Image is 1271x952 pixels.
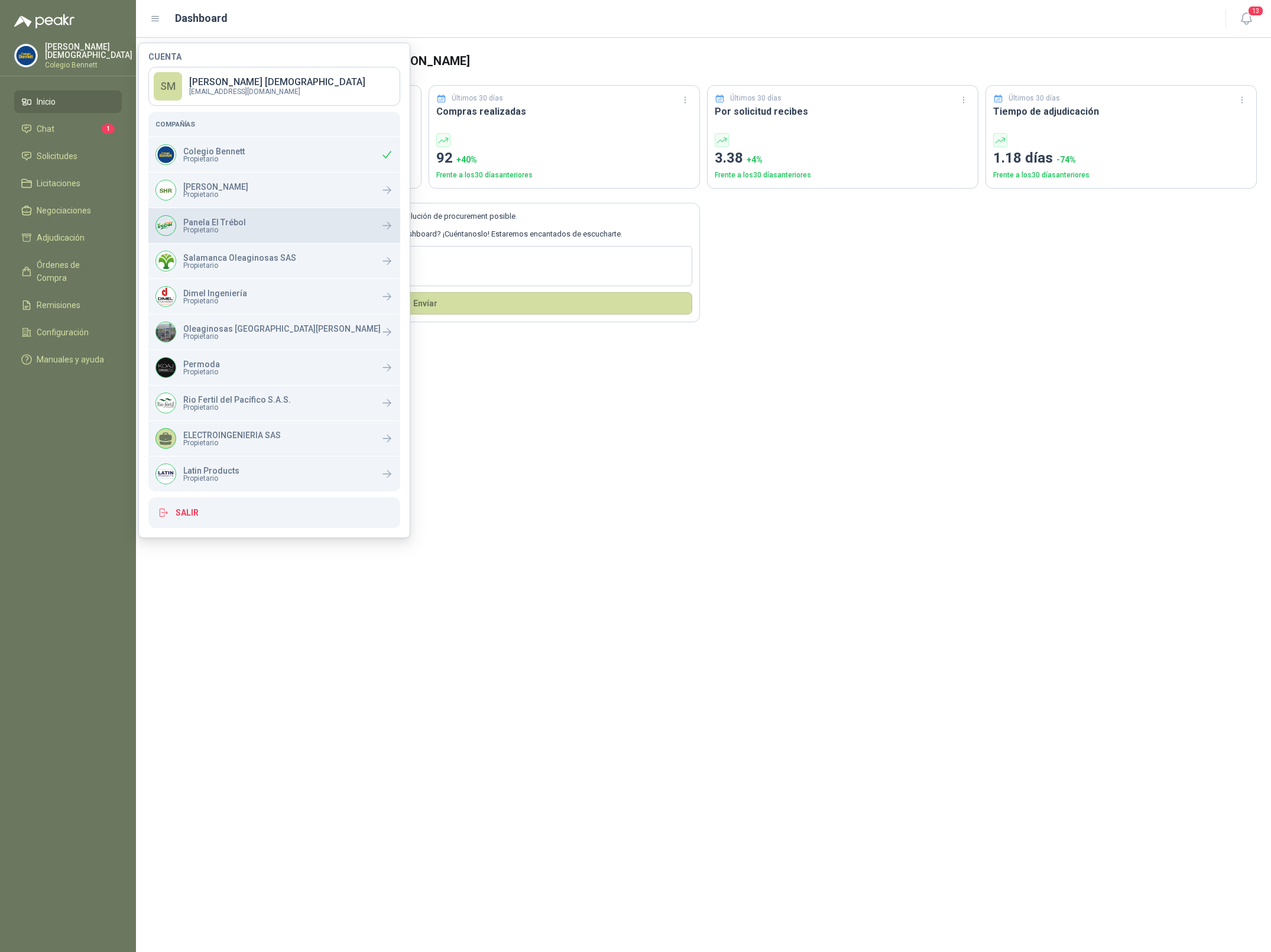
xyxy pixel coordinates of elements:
[148,208,400,243] a: Company LogoPanela El TrébolPropietario
[189,88,365,95] p: [EMAIL_ADDRESS][DOMAIN_NAME]
[37,231,85,244] span: Adjudicación
[14,348,122,371] a: Manuales y ayuda
[183,191,248,198] span: Propietario
[148,137,400,172] div: Company LogoColegio BennettPropietario
[37,326,89,339] span: Configuración
[183,439,281,446] span: Propietario
[183,431,281,439] p: ELECTROINGENIERIA SAS
[183,297,247,305] span: Propietario
[1056,155,1076,164] span: -74 %
[183,147,245,156] p: Colegio Bennett
[156,464,176,484] img: Company Logo
[148,67,400,106] a: SM[PERSON_NAME] [DEMOGRAPHIC_DATA][EMAIL_ADDRESS][DOMAIN_NAME]
[148,173,400,208] a: Company Logo[PERSON_NAME]Propietario
[37,177,80,190] span: Licitaciones
[15,44,37,67] img: Company Logo
[148,386,400,420] a: Company LogoRio Fertil del Pacífico S.A.S.Propietario
[37,258,111,284] span: Órdenes de Compra
[14,145,122,167] a: Solicitudes
[14,226,122,249] a: Adjudicación
[993,170,1249,181] p: Frente a los 30 días anteriores
[158,228,692,240] p: ¿Tienes alguna sugerencia o petición sobre lo que te gustaría ver en tu dashboard? ¡Cuéntanoslo! ...
[156,251,176,271] img: Company Logo
[148,350,400,385] a: Company LogoPermodaPropietario
[183,467,239,475] p: Latin Products
[156,287,176,306] img: Company Logo
[993,147,1249,170] p: 1.18 días
[183,396,291,404] p: Rio Fertil del Pacífico S.A.S.
[14,294,122,316] a: Remisiones
[183,404,291,411] span: Propietario
[154,72,182,101] div: SM
[183,333,381,340] span: Propietario
[14,14,74,28] img: Logo peakr
[45,43,132,59] p: [PERSON_NAME] [DEMOGRAPHIC_DATA]
[156,322,176,342] img: Company Logo
[993,104,1249,119] h3: Tiempo de adjudicación
[183,218,246,226] p: Panela El Trébol
[156,145,176,164] img: Company Logo
[14,254,122,289] a: Órdenes de Compra
[148,53,400,61] h4: Cuenta
[452,93,503,104] p: Últimos 30 días
[37,353,104,366] span: Manuales y ayuda
[156,180,176,200] img: Company Logo
[37,150,77,163] span: Solicitudes
[436,147,692,170] p: 92
[1236,8,1257,30] button: 13
[156,216,176,235] img: Company Logo
[14,199,122,222] a: Negociaciones
[37,122,54,135] span: Chat
[148,497,400,528] button: Salir
[175,10,228,27] h1: Dashboard
[37,204,91,217] span: Negociaciones
[158,211,692,222] p: En , nos importan tus necesidades y queremos ofrecerte la mejor solución de procurement posible.
[436,170,692,181] p: Frente a los 30 días anteriores
[715,104,971,119] h3: Por solicitud recibes
[169,52,1257,70] h3: Bienvenido de [DEMOGRAPHIC_DATA][PERSON_NAME]
[747,155,763,164] span: + 4 %
[102,124,115,134] span: 1
[148,244,400,279] a: Company LogoSalamanca Oleaginosas SASPropietario
[183,254,296,262] p: Salamanca Oleaginosas SAS
[183,289,247,297] p: Dimel Ingeniería
[183,156,245,163] span: Propietario
[183,325,381,333] p: Oleaginosas [GEOGRAPHIC_DATA][PERSON_NAME]
[155,119,393,129] h5: Compañías
[715,170,971,181] p: Frente a los 30 días anteriores
[37,299,80,312] span: Remisiones
[14,172,122,195] a: Licitaciones
[456,155,477,164] span: + 40 %
[730,93,782,104] p: Últimos 30 días
[14,90,122,113] a: Inicio
[148,315,400,349] a: Company LogoOleaginosas [GEOGRAPHIC_DATA][PERSON_NAME]Propietario
[158,292,692,315] button: Envíar
[148,279,400,314] a: Company LogoDimel IngenieríaPropietario
[183,226,246,234] span: Propietario
[183,360,220,368] p: Permoda
[1009,93,1060,104] p: Últimos 30 días
[183,262,296,269] span: Propietario
[37,95,56,108] span: Inicio
[156,393,176,413] img: Company Logo
[189,77,365,87] p: [PERSON_NAME] [DEMOGRAPHIC_DATA]
[148,456,400,491] a: Company LogoLatin ProductsPropietario
[183,183,248,191] p: [PERSON_NAME]
[45,61,132,69] p: Colegio Bennett
[14,321,122,344] a: Configuración
[14,118,122,140] a: Chat1
[148,421,400,456] a: ELECTROINGENIERIA SASPropietario
[183,368,220,375] span: Propietario
[183,475,239,482] span: Propietario
[156,358,176,377] img: Company Logo
[1247,5,1264,17] span: 13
